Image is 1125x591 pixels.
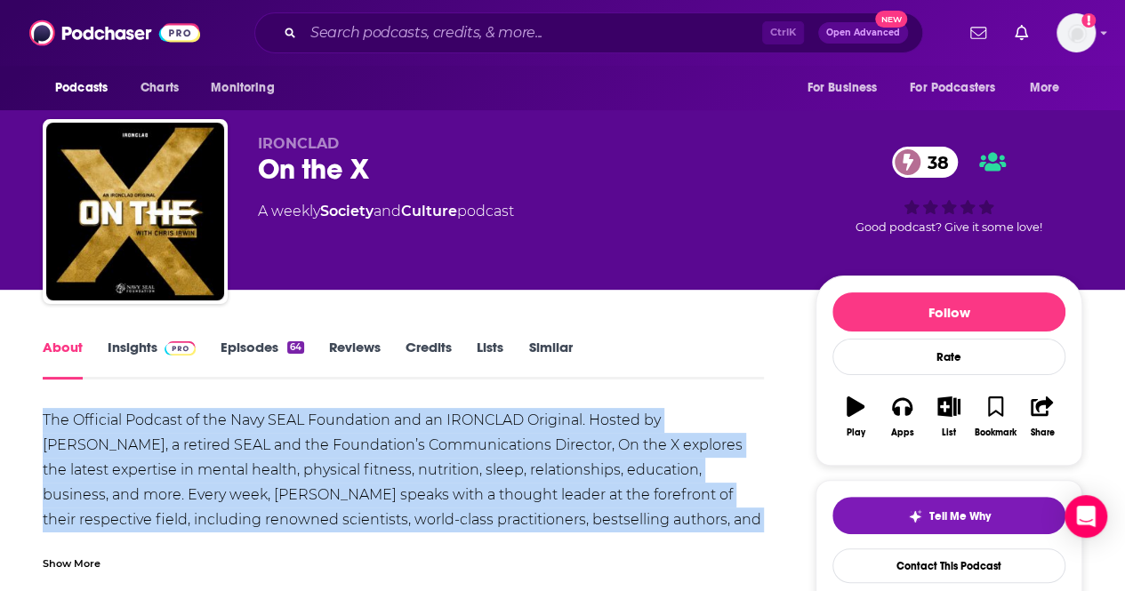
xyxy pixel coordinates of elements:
[926,385,972,449] button: List
[1057,13,1096,52] button: Show profile menu
[818,22,908,44] button: Open AdvancedNew
[1057,13,1096,52] img: User Profile
[129,71,189,105] a: Charts
[258,135,339,152] span: IRONCLAD
[374,203,401,220] span: and
[221,339,304,379] a: Episodes64
[832,339,1065,375] div: Rate
[975,427,1017,438] div: Bookmark
[762,21,804,44] span: Ctrl K
[832,385,879,449] button: Play
[165,341,196,355] img: Podchaser Pro
[892,147,958,178] a: 38
[807,76,877,100] span: For Business
[891,427,914,438] div: Apps
[258,201,514,222] div: A weekly podcast
[972,385,1018,449] button: Bookmark
[55,76,108,100] span: Podcasts
[141,76,179,100] span: Charts
[898,71,1021,105] button: open menu
[43,71,131,105] button: open menu
[963,18,993,48] a: Show notifications dropdown
[401,203,457,220] a: Culture
[1081,13,1096,28] svg: Add a profile image
[406,339,452,379] a: Credits
[254,12,923,53] div: Search podcasts, credits, & more...
[826,28,900,37] span: Open Advanced
[1030,76,1060,100] span: More
[847,427,865,438] div: Play
[43,408,764,582] div: The Official Podcast of the Navy SEAL Foundation and an IRONCLAD Original. Hosted by [PERSON_NAME...
[875,11,907,28] span: New
[856,220,1042,234] span: Good podcast? Give it some love!
[211,76,274,100] span: Monitoring
[108,339,196,379] a: InsightsPodchaser Pro
[329,339,381,379] a: Reviews
[1065,495,1107,538] div: Open Intercom Messenger
[198,71,297,105] button: open menu
[320,203,374,220] a: Society
[832,497,1065,534] button: tell me why sparkleTell Me Why
[1008,18,1035,48] a: Show notifications dropdown
[29,16,200,50] img: Podchaser - Follow, Share and Rate Podcasts
[942,427,956,438] div: List
[528,339,572,379] a: Similar
[1019,385,1065,449] button: Share
[43,339,83,379] a: About
[816,135,1082,245] div: 38Good podcast? Give it some love!
[1057,13,1096,52] span: Logged in as gabrielle.gantz
[1017,71,1082,105] button: open menu
[879,385,925,449] button: Apps
[287,341,304,354] div: 64
[1030,427,1054,438] div: Share
[910,147,958,178] span: 38
[46,123,224,300] img: On the X
[832,292,1065,331] button: Follow
[929,509,991,523] span: Tell Me Why
[794,71,899,105] button: open menu
[303,19,762,47] input: Search podcasts, credits, & more...
[832,548,1065,583] a: Contact This Podcast
[908,509,922,523] img: tell me why sparkle
[477,339,503,379] a: Lists
[910,76,995,100] span: For Podcasters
